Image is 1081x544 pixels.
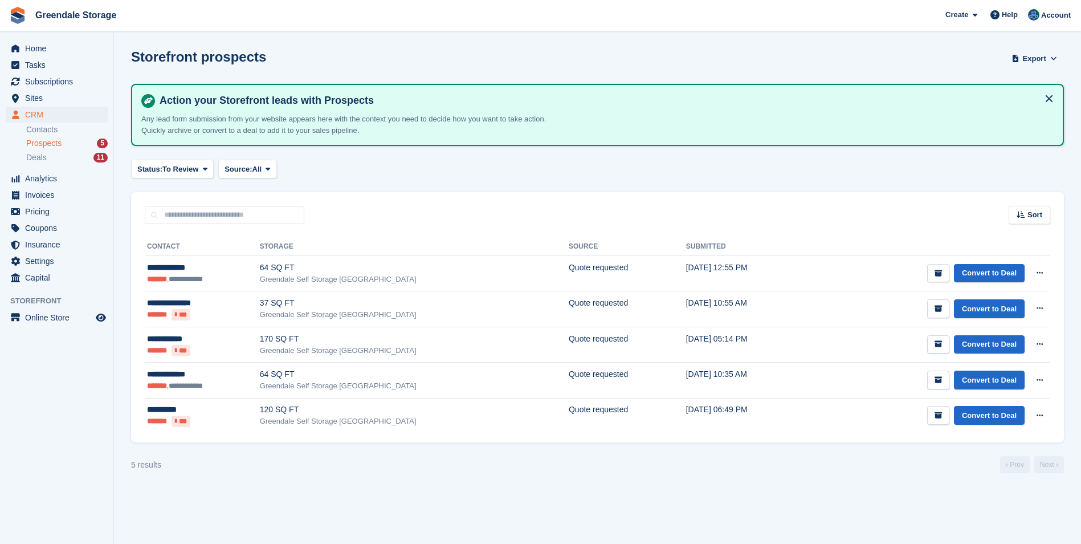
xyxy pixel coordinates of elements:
[25,237,93,253] span: Insurance
[25,253,93,269] span: Settings
[1023,53,1046,64] span: Export
[569,238,686,256] th: Source
[97,139,108,148] div: 5
[93,153,108,163] div: 11
[155,94,1054,107] h4: Action your Storefront leads with Prospects
[6,237,108,253] a: menu
[1027,209,1042,221] span: Sort
[260,238,569,256] th: Storage
[26,137,108,149] a: Prospects 5
[26,124,108,135] a: Contacts
[260,368,569,380] div: 64 SQ FT
[260,309,569,320] div: Greendale Self Storage [GEOGRAPHIC_DATA]
[954,371,1025,389] a: Convert to Deal
[6,74,108,90] a: menu
[569,363,686,398] td: Quote requested
[25,107,93,123] span: CRM
[25,40,93,56] span: Home
[25,310,93,326] span: Online Store
[131,49,266,64] h1: Storefront prospects
[6,253,108,269] a: menu
[686,238,807,256] th: Submitted
[252,164,262,175] span: All
[1041,10,1071,21] span: Account
[26,152,47,163] span: Deals
[6,204,108,220] a: menu
[1000,456,1030,473] a: Previous
[6,40,108,56] a: menu
[10,295,113,307] span: Storefront
[954,406,1025,425] a: Convert to Deal
[954,299,1025,318] a: Convert to Deal
[1028,9,1039,21] img: Richard Harrison
[25,57,93,73] span: Tasks
[260,345,569,356] div: Greendale Self Storage [GEOGRAPHIC_DATA]
[686,291,807,327] td: [DATE] 10:55 AM
[6,170,108,186] a: menu
[6,107,108,123] a: menu
[25,170,93,186] span: Analytics
[225,164,252,175] span: Source:
[6,187,108,203] a: menu
[131,459,161,471] div: 5 results
[25,220,93,236] span: Coupons
[162,164,198,175] span: To Review
[569,327,686,363] td: Quote requested
[141,113,569,136] p: Any lead form submission from your website appears here with the context you need to decide how y...
[260,404,569,416] div: 120 SQ FT
[998,456,1066,473] nav: Page
[260,416,569,427] div: Greendale Self Storage [GEOGRAPHIC_DATA]
[260,333,569,345] div: 170 SQ FT
[1002,9,1018,21] span: Help
[260,274,569,285] div: Greendale Self Storage [GEOGRAPHIC_DATA]
[260,262,569,274] div: 64 SQ FT
[25,74,93,90] span: Subscriptions
[1034,456,1064,473] a: Next
[26,152,108,164] a: Deals 11
[686,363,807,398] td: [DATE] 10:35 AM
[6,310,108,326] a: menu
[954,264,1025,283] a: Convert to Deal
[26,138,62,149] span: Prospects
[218,160,277,178] button: Source: All
[260,297,569,309] div: 37 SQ FT
[25,187,93,203] span: Invoices
[569,398,686,433] td: Quote requested
[260,380,569,392] div: Greendale Self Storage [GEOGRAPHIC_DATA]
[25,90,93,106] span: Sites
[686,256,807,291] td: [DATE] 12:55 PM
[945,9,968,21] span: Create
[9,7,26,24] img: stora-icon-8386f47178a22dfd0bd8f6a31ec36ba5ce8667c1dd55bd0f319d3a0aa187defe.svg
[686,327,807,363] td: [DATE] 05:14 PM
[1009,49,1059,68] button: Export
[137,164,162,175] span: Status:
[6,90,108,106] a: menu
[131,160,214,178] button: Status: To Review
[6,270,108,286] a: menu
[25,270,93,286] span: Capital
[94,311,108,324] a: Preview store
[569,256,686,291] td: Quote requested
[6,220,108,236] a: menu
[25,204,93,220] span: Pricing
[6,57,108,73] a: menu
[954,335,1025,354] a: Convert to Deal
[31,6,121,25] a: Greendale Storage
[686,398,807,433] td: [DATE] 06:49 PM
[569,291,686,327] td: Quote requested
[145,238,260,256] th: Contact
